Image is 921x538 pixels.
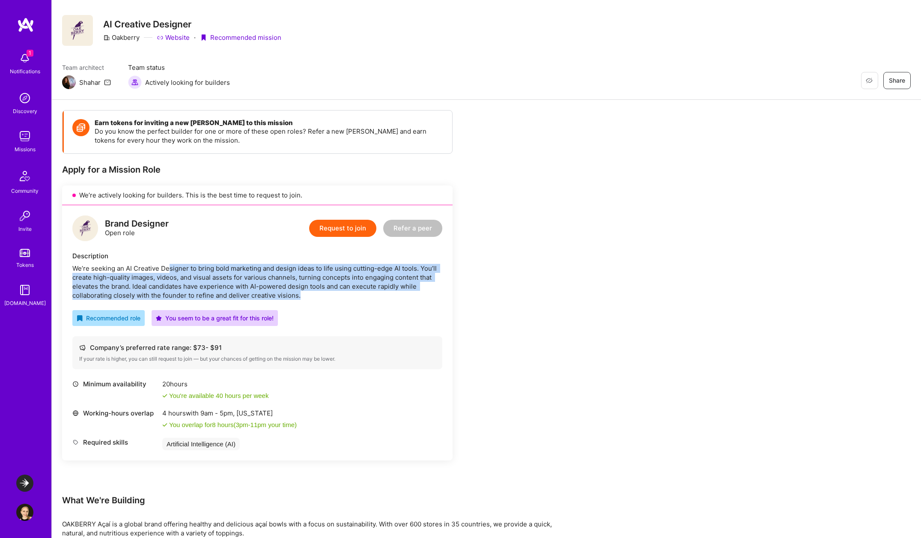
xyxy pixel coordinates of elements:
[72,251,442,260] div: Description
[162,380,268,389] div: 20 hours
[103,34,110,41] i: icon CompanyGray
[16,128,33,145] img: teamwork
[157,33,190,42] a: Website
[4,299,46,308] div: [DOMAIN_NAME]
[883,72,911,89] button: Share
[62,15,93,46] img: Company Logo
[72,380,158,389] div: Minimum availability
[383,220,442,237] button: Refer a peer
[105,219,169,228] div: Brand Designer
[162,409,297,418] div: 4 hours with [US_STATE]
[95,119,444,127] h4: Earn tokens for inviting a new [PERSON_NAME] to this mission
[128,63,230,72] span: Team status
[72,438,158,447] div: Required skills
[17,17,34,33] img: logo
[72,119,89,136] img: Token icon
[10,67,40,76] div: Notifications
[62,495,576,506] div: What We're Building
[162,393,167,398] i: icon Check
[105,219,169,237] div: Open role
[169,420,297,429] div: You overlap for 8 hours ( your time)
[72,409,158,418] div: Working-hours overlap
[16,90,33,107] img: discovery
[62,75,76,89] img: Team Architect
[103,33,140,42] div: Oakberry
[15,145,36,154] div: Missions
[62,520,576,538] p: OAKBERRY Açaí is a global brand offering healthy and delicious açaí bowls with a focus on sustain...
[77,314,140,323] div: Recommended role
[62,164,453,175] div: Apply for a Mission Role
[11,186,39,195] div: Community
[16,207,33,224] img: Invite
[162,391,268,400] div: You're available 40 hours per week
[79,356,435,362] div: If your rate is higher, you can still request to join — but your chances of getting on the missio...
[72,410,79,416] i: icon World
[866,77,873,84] i: icon EyeClosed
[235,421,266,428] span: 3pm - 11pm
[128,75,142,89] img: Actively looking for builders
[16,475,33,492] img: LaunchDarkly: Experimentation Delivery Team
[95,127,444,145] p: Do you know the perfect builder for one or more of these open roles? Refer a new [PERSON_NAME] an...
[62,63,111,72] span: Team architect
[156,314,274,323] div: You seem to be a great fit for this role!
[16,260,34,269] div: Tokens
[20,249,30,257] img: tokens
[16,281,33,299] img: guide book
[162,422,167,427] i: icon Check
[194,33,196,42] div: ·
[103,19,281,30] h3: AI Creative Designer
[13,107,37,116] div: Discovery
[145,78,230,87] span: Actively looking for builders
[16,504,33,521] img: User Avatar
[72,381,79,387] i: icon Clock
[200,33,281,42] div: Recommended mission
[156,315,162,321] i: icon PurpleStar
[72,264,442,300] div: We’re seeking an AI Creative Designer to bring bold marketing and design ideas to life using cutt...
[27,50,33,57] span: 1
[79,344,86,351] i: icon Cash
[104,79,111,86] i: icon Mail
[162,438,240,450] div: Artificial Intelligence (AI)
[79,343,435,352] div: Company’s preferred rate range: $ 73 - $ 91
[18,224,32,233] div: Invite
[889,76,905,85] span: Share
[16,50,33,67] img: bell
[15,166,35,186] img: Community
[14,504,36,521] a: User Avatar
[14,475,36,492] a: LaunchDarkly: Experimentation Delivery Team
[72,215,98,241] img: logo
[309,220,376,237] button: Request to join
[77,315,83,321] i: icon RecommendedBadge
[62,185,453,205] div: We’re actively looking for builders. This is the best time to request to join.
[79,78,101,87] div: Shahar
[200,34,207,41] i: icon PurpleRibbon
[199,409,236,417] span: 9am - 5pm ,
[72,439,79,445] i: icon Tag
